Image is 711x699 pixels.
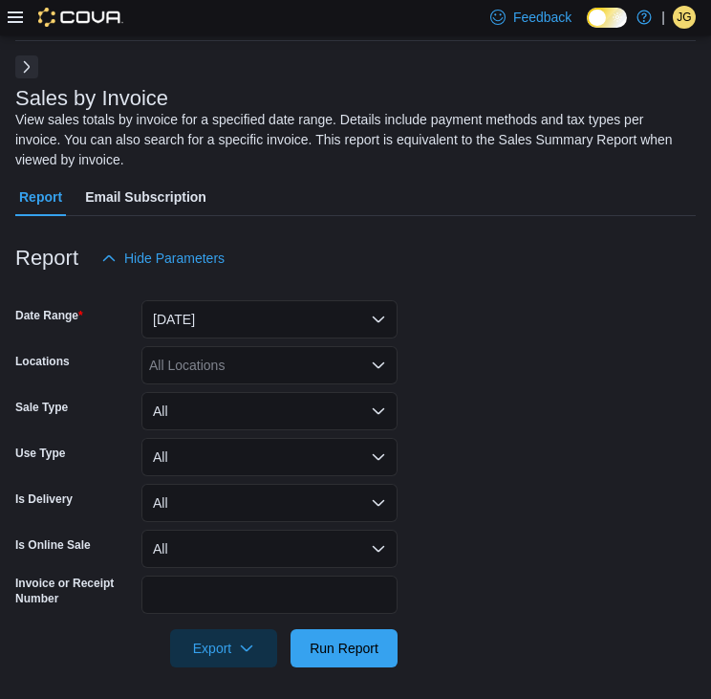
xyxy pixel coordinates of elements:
[15,247,78,270] h3: Report
[677,6,691,29] span: JG
[141,484,398,522] button: All
[94,239,232,277] button: Hide Parameters
[587,28,588,29] span: Dark Mode
[124,249,225,268] span: Hide Parameters
[85,178,206,216] span: Email Subscription
[141,438,398,476] button: All
[15,87,168,110] h3: Sales by Invoice
[371,358,386,373] button: Open list of options
[661,6,665,29] p: |
[141,392,398,430] button: All
[291,629,398,667] button: Run Report
[513,8,571,27] span: Feedback
[15,354,70,369] label: Locations
[15,576,134,606] label: Invoice or Receipt Number
[587,8,627,28] input: Dark Mode
[182,629,266,667] span: Export
[170,629,277,667] button: Export
[15,308,83,323] label: Date Range
[141,300,398,339] button: [DATE]
[15,491,73,507] label: Is Delivery
[19,178,62,216] span: Report
[15,400,68,415] label: Sale Type
[15,55,38,78] button: Next
[38,8,123,27] img: Cova
[310,639,378,658] span: Run Report
[15,110,686,170] div: View sales totals by invoice for a specified date range. Details include payment methods and tax ...
[141,530,398,568] button: All
[15,446,65,461] label: Use Type
[15,537,91,553] label: Is Online Sale
[673,6,696,29] div: Jaydon Gardiner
